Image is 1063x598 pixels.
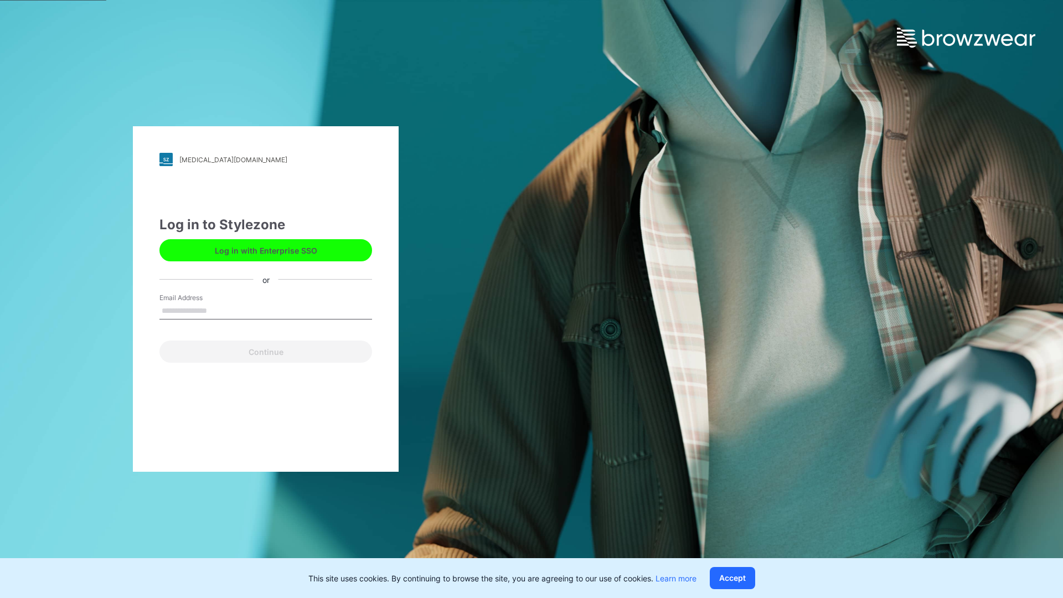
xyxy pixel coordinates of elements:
[159,293,237,303] label: Email Address
[308,573,696,584] p: This site uses cookies. By continuing to browse the site, you are agreeing to our use of cookies.
[159,239,372,261] button: Log in with Enterprise SSO
[710,567,755,589] button: Accept
[179,156,287,164] div: [MEDICAL_DATA][DOMAIN_NAME]
[656,574,696,583] a: Learn more
[254,274,278,285] div: or
[159,215,372,235] div: Log in to Stylezone
[897,28,1035,48] img: browzwear-logo.e42bd6dac1945053ebaf764b6aa21510.svg
[159,153,173,166] img: stylezone-logo.562084cfcfab977791bfbf7441f1a819.svg
[159,153,372,166] a: [MEDICAL_DATA][DOMAIN_NAME]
